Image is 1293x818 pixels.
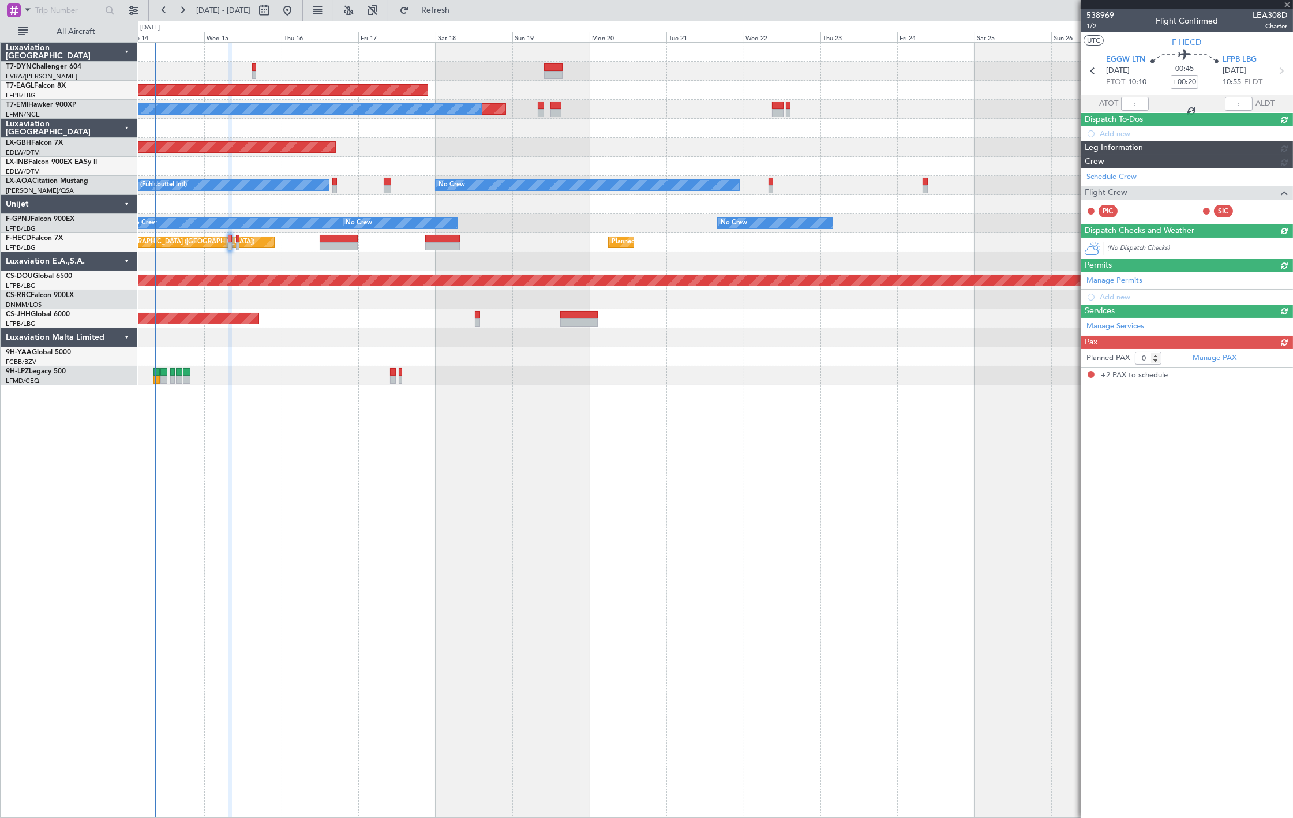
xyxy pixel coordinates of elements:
[6,159,97,166] a: LX-INBFalcon 900EX EASy II
[6,282,36,290] a: LFPB/LBG
[6,63,32,70] span: T7-DYN
[6,167,40,176] a: EDLW/DTM
[744,32,820,42] div: Wed 22
[1253,9,1287,21] span: LEA308D
[6,358,36,366] a: FCBB/BZV
[612,234,793,251] div: Planned Maint [GEOGRAPHIC_DATA] ([GEOGRAPHIC_DATA])
[1106,54,1145,66] span: EGGW LTN
[411,6,460,14] span: Refresh
[6,311,70,318] a: CS-JHHGlobal 6000
[6,235,31,242] span: F-HECD
[590,32,666,42] div: Mon 20
[6,82,34,89] span: T7-EAGL
[196,5,250,16] span: [DATE] - [DATE]
[1223,65,1246,77] span: [DATE]
[30,28,122,36] span: All Aircraft
[6,368,29,375] span: 9H-LPZ
[1223,54,1257,66] span: LFPB LBG
[1156,16,1218,28] div: Flight Confirmed
[6,140,63,147] a: LX-GBHFalcon 7X
[6,377,39,385] a: LFMD/CEQ
[6,349,71,356] a: 9H-YAAGlobal 5000
[1084,35,1104,46] button: UTC
[6,368,66,375] a: 9H-LPZLegacy 500
[1099,98,1118,110] span: ATOT
[6,102,28,108] span: T7-EMI
[897,32,974,42] div: Fri 24
[130,215,157,232] div: No Crew
[439,177,465,194] div: No Crew
[6,311,31,318] span: CS-JHH
[1106,77,1125,88] span: ETOT
[282,32,358,42] div: Thu 16
[6,72,77,81] a: EVRA/[PERSON_NAME]
[436,32,512,42] div: Sat 18
[6,320,36,328] a: LFPB/LBG
[6,216,74,223] a: F-GPNJFalcon 900EX
[128,32,204,42] div: Tue 14
[1255,98,1275,110] span: ALDT
[666,32,743,42] div: Tue 21
[512,32,589,42] div: Sun 19
[975,32,1051,42] div: Sat 25
[721,215,747,232] div: No Crew
[6,178,88,185] a: LX-AOACitation Mustang
[6,91,36,100] a: LFPB/LBG
[6,235,63,242] a: F-HECDFalcon 7X
[1223,77,1241,88] span: 10:55
[204,32,281,42] div: Wed 15
[6,273,72,280] a: CS-DOUGlobal 6500
[1086,9,1114,21] span: 538969
[820,32,897,42] div: Thu 23
[1172,36,1202,48] span: F-HECD
[1051,32,1128,42] div: Sun 26
[13,22,125,41] button: All Aircraft
[6,186,74,195] a: [PERSON_NAME]/QSA
[6,216,31,223] span: F-GPNJ
[6,292,74,299] a: CS-RRCFalcon 900LX
[35,2,102,19] input: Trip Number
[1253,21,1287,31] span: Charter
[1128,77,1146,88] span: 10:10
[1244,77,1262,88] span: ELDT
[6,102,76,108] a: T7-EMIHawker 900XP
[6,273,33,280] span: CS-DOU
[1086,21,1114,31] span: 1/2
[6,349,32,356] span: 9H-YAA
[346,215,372,232] div: No Crew
[394,1,463,20] button: Refresh
[6,63,81,70] a: T7-DYNChallenger 604
[6,301,42,309] a: DNMM/LOS
[6,159,28,166] span: LX-INB
[358,32,435,42] div: Fri 17
[6,224,36,233] a: LFPB/LBG
[1106,65,1130,77] span: [DATE]
[73,234,254,251] div: Planned Maint [GEOGRAPHIC_DATA] ([GEOGRAPHIC_DATA])
[140,23,160,33] div: [DATE]
[6,292,31,299] span: CS-RRC
[6,178,32,185] span: LX-AOA
[6,148,40,157] a: EDLW/DTM
[6,243,36,252] a: LFPB/LBG
[6,110,40,119] a: LFMN/NCE
[6,140,31,147] span: LX-GBH
[6,82,66,89] a: T7-EAGLFalcon 8X
[1175,63,1194,75] span: 00:45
